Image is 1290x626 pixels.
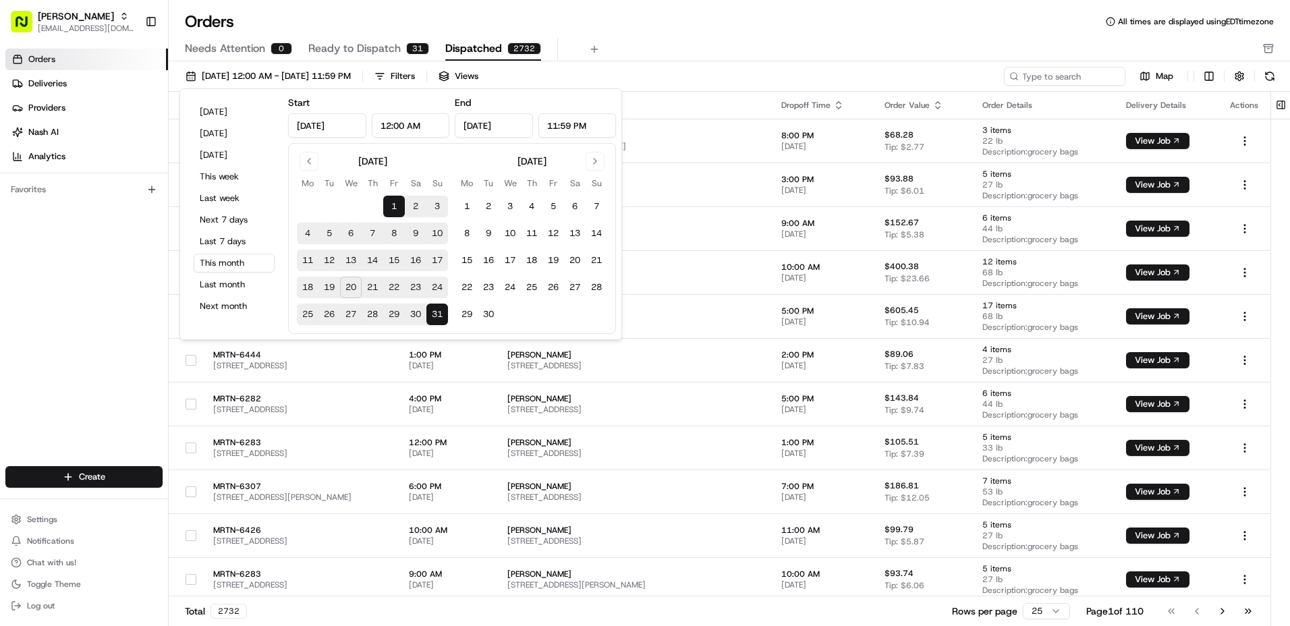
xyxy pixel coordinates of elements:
th: Thursday [362,176,383,190]
span: [STREET_ADDRESS] [213,404,387,415]
button: 31 [426,304,448,325]
button: Chat with us! [5,553,163,572]
button: 21 [362,277,383,298]
span: API Documentation [128,196,217,209]
span: [STREET_ADDRESS] [507,185,760,196]
span: MRTN-6426 [213,525,387,536]
button: 28 [362,304,383,325]
th: Monday [297,176,318,190]
span: 11:00 AM [781,525,863,536]
button: 29 [383,304,405,325]
span: [PERSON_NAME] [38,9,114,23]
a: View Job [1126,399,1189,409]
button: 27 [564,277,586,298]
span: 7:00 PM [781,481,863,492]
button: 8 [456,223,478,244]
a: View Job [1126,311,1189,322]
button: 4 [521,196,542,217]
span: Deliveries [28,78,67,90]
button: 17 [426,250,448,271]
button: 30 [478,304,499,325]
span: 27 lb [982,530,1104,541]
button: 6 [340,223,362,244]
button: 14 [362,250,383,271]
div: Dropoff Time [781,100,863,111]
a: Nash AI [5,121,168,143]
button: 26 [542,277,564,298]
span: [STREET_ADDRESS] [213,360,387,371]
span: [PERSON_NAME] [507,174,760,185]
th: Tuesday [478,176,499,190]
span: 68 lb [982,311,1104,322]
span: [STREET_ADDRESS] [507,536,760,546]
button: This month [194,254,275,273]
span: [DATE] [409,448,486,459]
span: [DATE] [409,536,486,546]
button: [PERSON_NAME][EMAIL_ADDRESS][DOMAIN_NAME] [5,5,140,38]
span: [DATE] [781,229,863,239]
th: Sunday [586,176,607,190]
span: 12 items [982,256,1104,267]
div: 0 [271,42,292,55]
span: 5 items [982,519,1104,530]
span: 27 lb [982,355,1104,366]
button: 21 [586,250,607,271]
button: 7 [586,196,607,217]
div: Start new chat [46,129,221,142]
span: 5 items [982,563,1104,574]
span: Nash AI [28,126,59,138]
button: 26 [318,304,340,325]
button: 3 [499,196,521,217]
img: 1736555255976-a54dd68f-1ca7-489b-9aae-adbdc363a1c4 [13,129,38,153]
span: $99.79 [885,524,914,535]
span: MRTN-6283 [213,437,387,448]
div: Order Details [982,100,1104,111]
a: Providers [5,97,168,119]
span: [STREET_ADDRESS] [507,492,760,503]
span: 7 items [982,476,1104,486]
button: View Job [1126,484,1189,500]
span: 8:00 PM [781,130,863,141]
button: 6 [564,196,586,217]
button: 18 [297,277,318,298]
span: MRTN-6282 [213,393,387,404]
span: Description: grocery bags [982,541,1104,552]
span: [PERSON_NAME] [507,306,760,316]
span: [DATE] [409,492,486,503]
button: 15 [456,250,478,271]
span: 2:00 PM [781,349,863,360]
button: 17 [499,250,521,271]
span: [DATE] [781,273,863,283]
button: 18 [521,250,542,271]
button: 9 [405,223,426,244]
span: [STREET_ADDRESS] [507,448,760,459]
div: Filters [391,70,415,82]
button: Map [1131,68,1182,84]
span: Description: grocery bags [982,409,1104,420]
a: View Job [1126,486,1189,497]
button: 5 [318,223,340,244]
span: MRTN-6307 [213,481,387,492]
a: View Job [1126,179,1189,190]
button: 11 [521,223,542,244]
span: $105.51 [885,436,919,447]
th: Tuesday [318,176,340,190]
button: 30 [405,304,426,325]
button: 11 [297,250,318,271]
a: View Job [1126,443,1189,453]
th: Friday [383,176,405,190]
span: [STREET_ADDRESS] [507,316,760,327]
button: [DATE] [194,103,275,121]
span: Analytics [28,150,65,163]
span: $152.67 [885,217,919,228]
span: [PERSON_NAME] [507,437,760,448]
span: [DATE] [781,536,863,546]
span: 22 lb [982,136,1104,146]
span: [DATE] [781,141,863,152]
span: 5:00 PM [781,306,863,316]
button: 19 [542,250,564,271]
button: 10 [426,223,448,244]
input: Date [455,113,533,138]
a: 📗Knowledge Base [8,190,109,215]
span: 6 items [982,212,1104,223]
